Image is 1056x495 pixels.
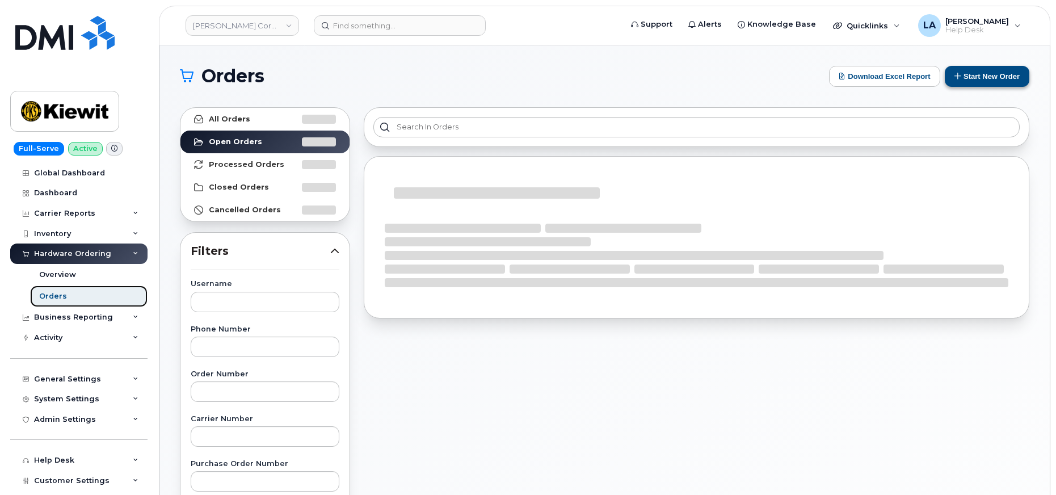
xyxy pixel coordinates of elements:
strong: Closed Orders [209,183,269,192]
span: Filters [191,243,330,259]
a: All Orders [180,108,350,131]
strong: Open Orders [209,137,262,146]
label: Purchase Order Number [191,460,339,468]
a: Closed Orders [180,176,350,199]
strong: All Orders [209,115,250,124]
label: Carrier Number [191,416,339,423]
a: Cancelled Orders [180,199,350,221]
a: Open Orders [180,131,350,153]
strong: Processed Orders [209,160,284,169]
label: Order Number [191,371,339,378]
a: Processed Orders [180,153,350,176]
iframe: Messenger Launcher [1007,446,1047,486]
input: Search in orders [373,117,1020,137]
strong: Cancelled Orders [209,205,281,215]
button: Download Excel Report [829,66,940,87]
label: Phone Number [191,326,339,333]
label: Username [191,280,339,288]
span: Orders [201,68,264,85]
button: Start New Order [945,66,1029,87]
